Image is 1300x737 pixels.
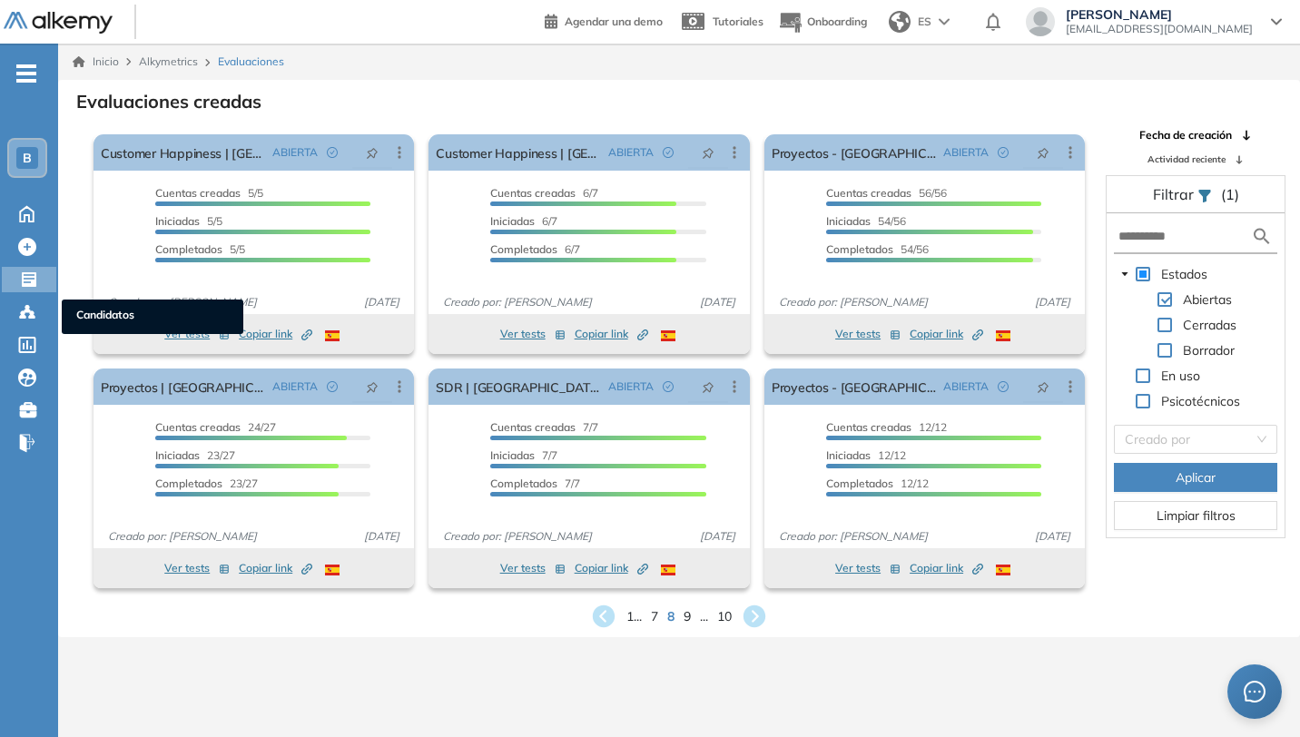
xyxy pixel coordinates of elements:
[826,420,911,434] span: Cuentas creadas
[910,326,983,342] span: Copiar link
[155,214,222,228] span: 5/5
[155,477,258,490] span: 23/27
[325,565,340,575] img: ESP
[1023,372,1063,401] button: pushpin
[436,134,600,171] a: Customer Happiness | [GEOGRAPHIC_DATA]
[1183,291,1232,308] span: Abiertas
[436,528,599,545] span: Creado por: [PERSON_NAME]
[826,477,929,490] span: 12/12
[1179,289,1236,310] span: Abiertas
[910,560,983,576] span: Copiar link
[663,381,674,392] span: check-circle
[663,147,674,158] span: check-circle
[910,557,983,579] button: Copiar link
[1157,263,1211,285] span: Estados
[835,323,901,345] button: Ver tests
[155,420,276,434] span: 24/27
[772,368,936,405] a: Proyectos - [GEOGRAPHIC_DATA]
[826,477,893,490] span: Completados
[101,294,264,310] span: Creado por: [PERSON_NAME]
[1221,183,1239,205] span: (1)
[73,54,119,70] a: Inicio
[1161,266,1207,282] span: Estados
[826,186,911,200] span: Cuentas creadas
[1028,528,1078,545] span: [DATE]
[155,186,263,200] span: 5/5
[155,448,200,462] span: Iniciadas
[702,145,714,160] span: pushpin
[101,134,265,171] a: Customer Happiness | [GEOGRAPHIC_DATA]
[1153,185,1197,203] span: Filtrar
[575,557,648,579] button: Copiar link
[1157,365,1204,387] span: En uso
[16,72,36,75] i: -
[807,15,867,28] span: Onboarding
[713,15,763,28] span: Tutoriales
[155,448,235,462] span: 23/27
[490,186,598,200] span: 6/7
[155,242,222,256] span: Completados
[667,607,675,626] span: 8
[101,528,264,545] span: Creado por: [PERSON_NAME]
[490,242,557,256] span: Completados
[826,420,947,434] span: 12/12
[918,14,931,30] span: ES
[155,420,241,434] span: Cuentas creadas
[239,560,312,576] span: Copiar link
[702,379,714,394] span: pushpin
[164,323,230,345] button: Ver tests
[826,448,871,462] span: Iniciadas
[684,607,691,626] span: 9
[688,372,728,401] button: pushpin
[490,214,557,228] span: 6/7
[490,420,576,434] span: Cuentas creadas
[1114,501,1277,530] button: Limpiar filtros
[490,477,557,490] span: Completados
[693,294,743,310] span: [DATE]
[772,294,935,310] span: Creado por: [PERSON_NAME]
[688,138,728,167] button: pushpin
[239,326,312,342] span: Copiar link
[608,144,654,161] span: ABIERTA
[565,15,663,28] span: Agendar una demo
[826,214,871,228] span: Iniciadas
[366,145,379,160] span: pushpin
[826,242,929,256] span: 54/56
[490,448,535,462] span: Iniciadas
[490,186,576,200] span: Cuentas creadas
[164,557,230,579] button: Ver tests
[772,528,935,545] span: Creado por: [PERSON_NAME]
[101,368,265,405] a: Proyectos | [GEOGRAPHIC_DATA]
[772,134,936,171] a: Proyectos - [GEOGRAPHIC_DATA]
[1244,681,1266,703] span: message
[357,528,407,545] span: [DATE]
[1157,390,1244,412] span: Psicotécnicos
[366,379,379,394] span: pushpin
[1114,463,1277,492] button: Aplicar
[23,151,32,165] span: B
[76,91,261,113] h3: Evaluaciones creadas
[575,323,648,345] button: Copiar link
[352,138,392,167] button: pushpin
[239,557,312,579] button: Copiar link
[826,214,906,228] span: 54/56
[327,381,338,392] span: check-circle
[357,294,407,310] span: [DATE]
[436,294,599,310] span: Creado por: [PERSON_NAME]
[490,214,535,228] span: Iniciadas
[626,607,642,626] span: 1 ...
[1066,7,1253,22] span: [PERSON_NAME]
[1147,152,1226,166] span: Actividad reciente
[155,477,222,490] span: Completados
[500,323,566,345] button: Ver tests
[1183,317,1236,333] span: Cerradas
[996,565,1010,575] img: ESP
[1066,22,1253,36] span: [EMAIL_ADDRESS][DOMAIN_NAME]
[1183,342,1235,359] span: Borrador
[1161,368,1200,384] span: En uso
[939,18,950,25] img: arrow
[1037,145,1049,160] span: pushpin
[998,147,1009,158] span: check-circle
[490,242,580,256] span: 6/7
[943,378,989,395] span: ABIERTA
